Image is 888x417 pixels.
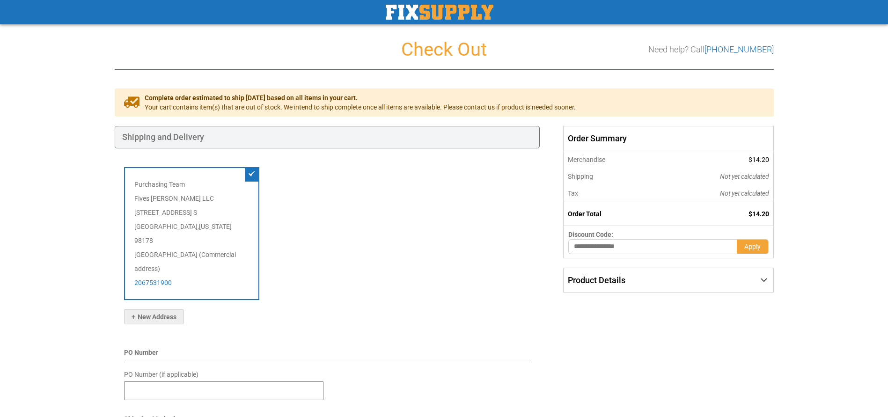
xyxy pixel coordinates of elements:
[568,210,602,218] strong: Order Total
[124,371,198,378] span: PO Number (if applicable)
[564,151,657,168] th: Merchandise
[145,102,576,112] span: Your cart contains item(s) that are out of stock. We intend to ship complete once all items are a...
[720,173,769,180] span: Not yet calculated
[145,93,576,102] span: Complete order estimated to ship [DATE] based on all items in your cart.
[568,173,593,180] span: Shipping
[568,231,613,238] span: Discount Code:
[737,239,769,254] button: Apply
[648,45,774,54] h3: Need help? Call
[720,190,769,197] span: Not yet calculated
[749,210,769,218] span: $14.20
[115,126,540,148] div: Shipping and Delivery
[705,44,774,54] a: [PHONE_NUMBER]
[124,309,184,324] button: New Address
[749,156,769,163] span: $14.20
[199,223,232,230] span: [US_STATE]
[744,243,761,250] span: Apply
[134,279,172,286] a: 2067531900
[563,126,773,151] span: Order Summary
[564,185,657,202] th: Tax
[568,275,625,285] span: Product Details
[386,5,493,20] a: store logo
[124,348,531,362] div: PO Number
[115,39,774,60] h1: Check Out
[132,313,176,321] span: New Address
[386,5,493,20] img: Fix Industrial Supply
[124,167,260,300] div: Purchasing Team Fives [PERSON_NAME] LLC [STREET_ADDRESS] S [GEOGRAPHIC_DATA] , 98178 [GEOGRAPHIC_...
